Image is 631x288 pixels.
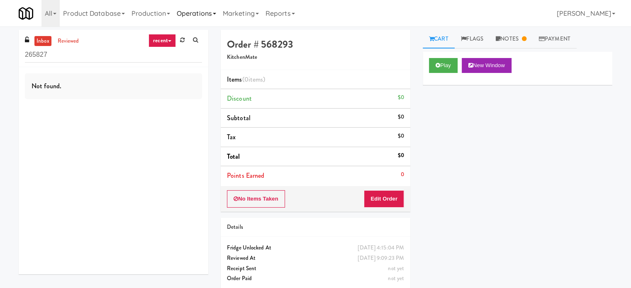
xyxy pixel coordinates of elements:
a: Flags [455,30,490,48]
span: Tax [227,132,236,142]
div: $0 [398,150,404,161]
div: Fridge Unlocked At [227,243,404,253]
div: [DATE] 4:15:04 PM [358,243,404,253]
span: (0 ) [242,75,266,84]
div: Reviewed At [227,253,404,264]
a: recent [149,34,176,47]
span: Total [227,152,240,161]
img: Micromart [19,6,33,21]
h5: KitchenMate [227,54,404,61]
div: [DATE] 9:09:23 PM [358,253,404,264]
div: Receipt Sent [227,264,404,274]
button: Play [429,58,458,73]
div: $0 [398,131,404,141]
button: New Window [462,58,512,73]
input: Search vision orders [25,47,202,63]
span: Not found. [32,81,61,91]
a: Cart [423,30,455,48]
div: Order Paid [227,273,404,284]
div: 0 [401,169,404,180]
button: Edit Order [364,190,404,208]
div: Details [227,222,404,232]
h4: Order # 568293 [227,39,404,50]
span: Items [227,75,265,84]
span: Subtotal [227,113,251,123]
a: Payment [533,30,577,48]
span: Points Earned [227,171,264,180]
span: Discount [227,94,252,103]
div: $0 [398,112,404,122]
span: not yet [388,274,404,282]
a: Notes [490,30,533,48]
a: inbox [34,36,51,46]
ng-pluralize: items [249,75,263,84]
a: reviewed [56,36,81,46]
span: not yet [388,264,404,272]
div: $0 [398,92,404,103]
button: No Items Taken [227,190,285,208]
